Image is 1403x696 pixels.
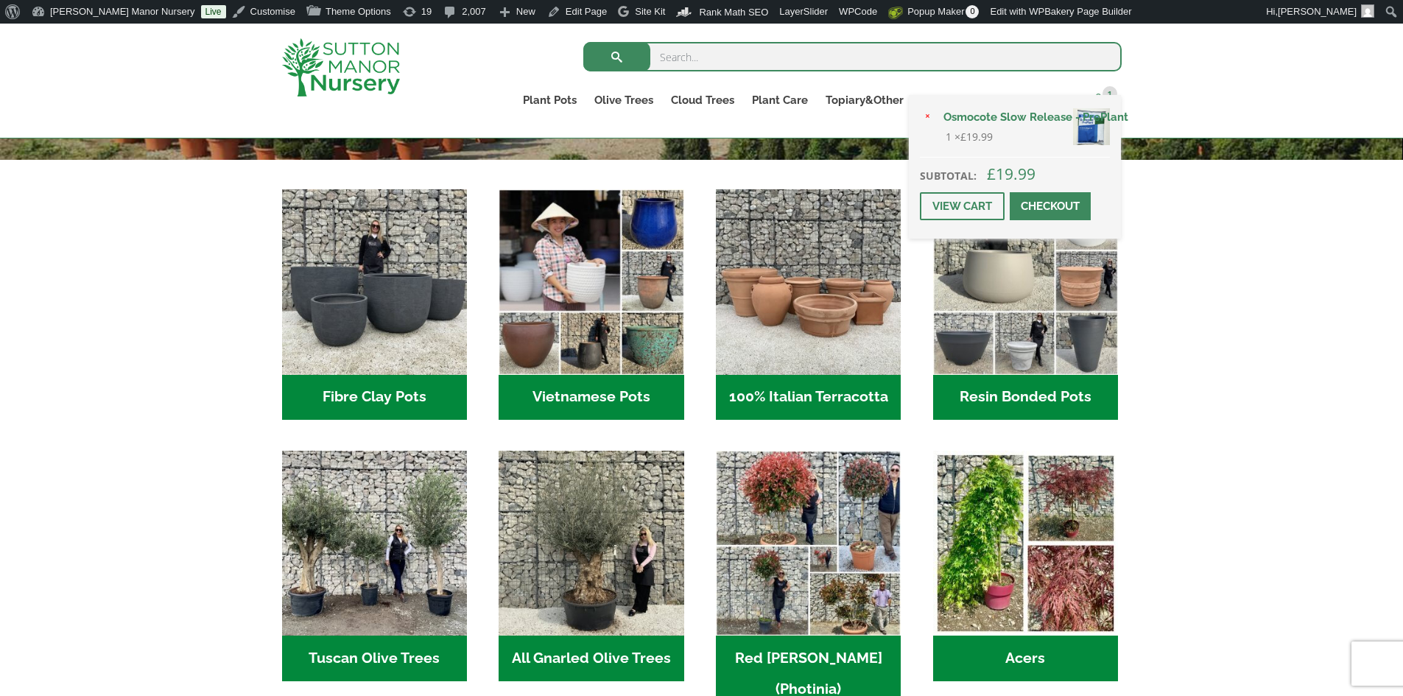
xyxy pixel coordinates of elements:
h2: 100% Italian Terracotta [716,375,901,421]
a: Visit product category 100% Italian Terracotta [716,189,901,420]
a: Checkout [1010,192,1091,220]
a: Delivery [963,90,1024,110]
span: Rank Math SEO [699,7,768,18]
img: Home - 8194B7A3 2818 4562 B9DD 4EBD5DC21C71 1 105 c 1 [282,189,467,374]
img: Home - Untitled Project 4 [933,451,1118,636]
a: Visit product category All Gnarled Olive Trees [499,451,683,681]
span: [PERSON_NAME] [1278,6,1357,17]
a: Plant Pots [514,90,586,110]
h2: All Gnarled Olive Trees [499,636,683,681]
a: Visit product category Resin Bonded Pots [933,189,1118,420]
a: About [913,90,963,110]
a: Visit product category Acers [933,451,1118,681]
span: 0 [966,5,979,18]
h2: Tuscan Olive Trees [282,636,467,681]
a: 1 [1084,90,1122,110]
img: Osmocote Slow Release - PrePlant [1073,108,1110,145]
a: Contact [1024,90,1084,110]
a: Olive Trees [586,90,662,110]
a: Visit product category Tuscan Olive Trees [282,451,467,681]
a: Osmocote Slow Release - PrePlant [935,106,1110,128]
strong: Subtotal: [920,169,977,183]
span: £ [987,164,996,184]
input: Search... [583,42,1122,71]
img: logo [282,38,400,96]
a: Visit product category Fibre Clay Pots [282,189,467,420]
span: 1 [1103,86,1117,101]
img: Home - 5833C5B7 31D0 4C3A 8E42 DB494A1738DB [499,451,683,636]
bdi: 19.99 [960,130,993,144]
img: Home - 6E921A5B 9E2F 4B13 AB99 4EF601C89C59 1 105 c [499,189,683,374]
a: Remove Osmocote Slow Release - PrePlant from basket [920,110,936,126]
a: Cloud Trees [662,90,743,110]
span: Site Kit [635,6,665,17]
h2: Resin Bonded Pots [933,375,1118,421]
img: Home - 1B137C32 8D99 4B1A AA2F 25D5E514E47D 1 105 c [716,189,901,374]
img: Home - F5A23A45 75B5 4929 8FB2 454246946332 [716,451,901,636]
h2: Acers [933,636,1118,681]
img: Home - 67232D1B A461 444F B0F6 BDEDC2C7E10B 1 105 c [933,189,1118,374]
img: Home - 7716AD77 15EA 4607 B135 B37375859F10 [282,451,467,636]
a: Visit product category Vietnamese Pots [499,189,683,420]
h2: Vietnamese Pots [499,375,683,421]
a: View cart [920,192,1005,220]
a: Live [201,5,226,18]
span: 1 × [946,128,993,146]
a: Plant Care [743,90,817,110]
span: £ [960,130,966,144]
a: Topiary&Other [817,90,913,110]
h2: Fibre Clay Pots [282,375,467,421]
bdi: 19.99 [987,164,1035,184]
